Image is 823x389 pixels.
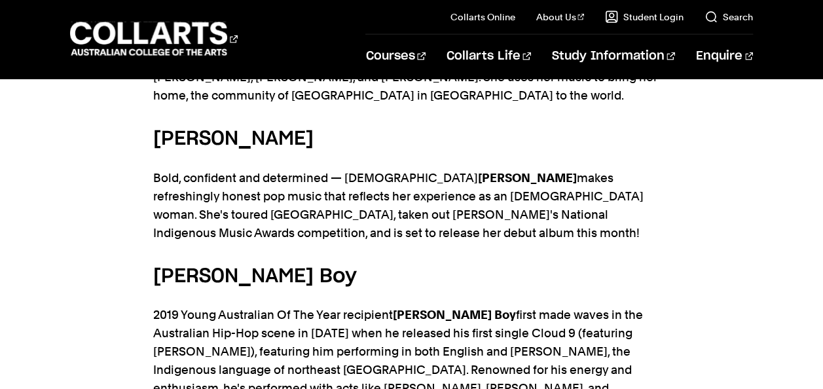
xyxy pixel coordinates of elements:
a: Study Information [552,35,675,78]
h5: [PERSON_NAME] [153,124,670,154]
a: Collarts Life [447,35,531,78]
a: Collarts Online [450,10,515,24]
a: Search [704,10,753,24]
strong: [PERSON_NAME] Boy [393,308,516,322]
p: Bold, confident and determined — [DEMOGRAPHIC_DATA] makes refreshingly honest pop music that refl... [153,169,670,242]
a: Enquire [696,35,753,78]
a: Courses [365,35,425,78]
h5: [PERSON_NAME] Boy [153,262,670,291]
a: Student Login [605,10,684,24]
strong: [PERSON_NAME] [478,171,577,185]
a: About Us [536,10,585,24]
div: Go to homepage [70,20,238,58]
